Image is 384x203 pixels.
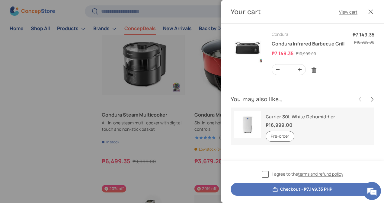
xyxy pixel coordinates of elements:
span: I agree to the [272,171,343,177]
dd: ₱7,149.35 [352,31,375,38]
h2: You may also like... [231,95,354,104]
a: View cart [339,9,357,15]
div: Condura [272,31,345,37]
s: ₱10,999.00 [296,51,316,56]
button: Pre-order [266,131,294,142]
a: Condura Infrared Barbecue Grill [272,40,344,47]
input: Quantity [283,64,294,75]
a: terms and refund policy [298,171,343,177]
dd: ₱7,149.35 [272,50,295,57]
a: Carrier 30L White Dehumidifier [266,114,335,120]
span: We're online! [35,62,83,123]
div: Chat with us now [31,34,101,42]
s: ₱10,999.00 [354,39,374,45]
div: Minimize live chat window [99,3,114,17]
textarea: Type your message and hit 'Enter' [3,137,115,158]
a: Remove [308,64,320,76]
h2: Your cart [231,7,261,16]
button: Checkout - ₱7,149.35 PHP [231,183,374,196]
